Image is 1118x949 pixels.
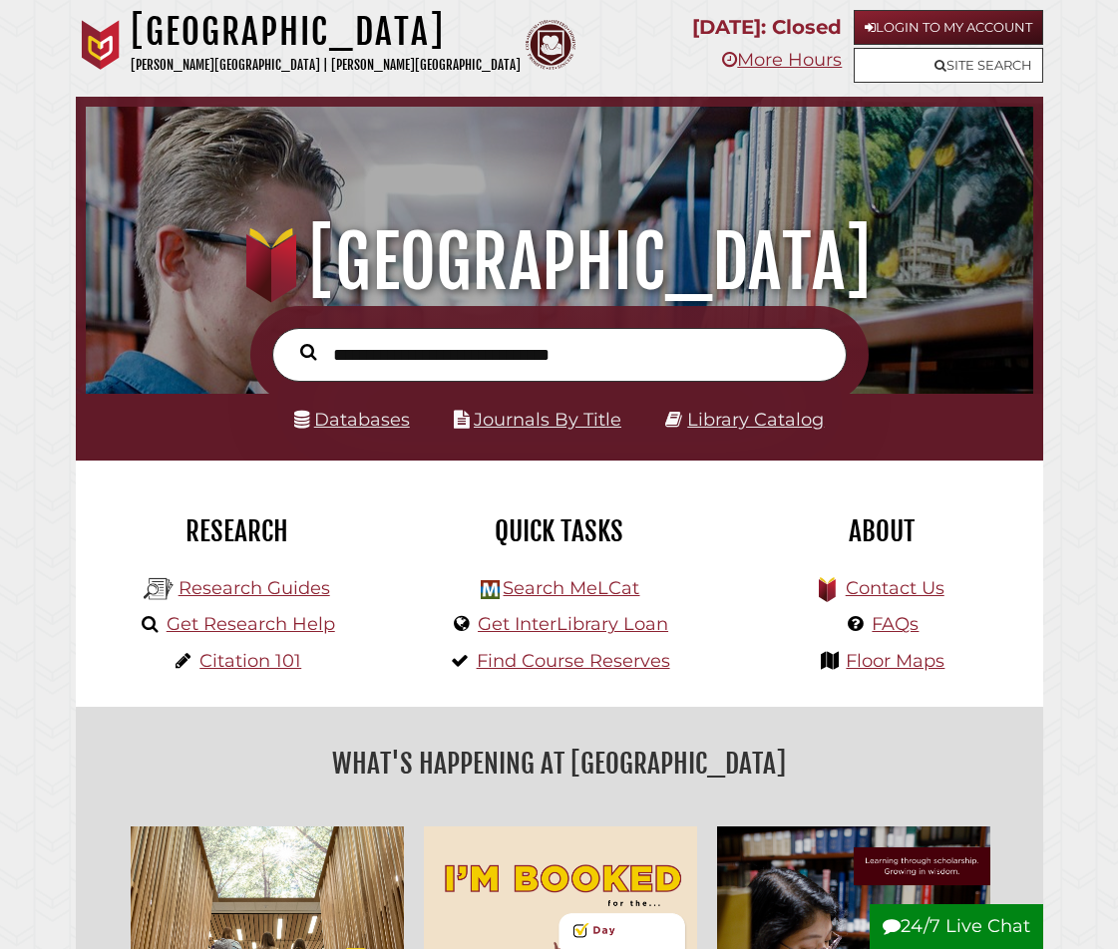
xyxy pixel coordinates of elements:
a: Journals By Title [474,409,621,431]
h1: [GEOGRAPHIC_DATA] [102,218,1015,306]
img: Hekman Library Logo [481,580,500,599]
h2: About [735,514,1027,548]
a: Site Search [854,48,1043,83]
i: Search [300,344,317,362]
a: Get InterLibrary Loan [478,613,668,635]
h1: [GEOGRAPHIC_DATA] [131,10,521,54]
a: More Hours [722,49,842,71]
h2: Quick Tasks [413,514,705,548]
a: FAQs [872,613,919,635]
a: Login to My Account [854,10,1043,45]
a: Library Catalog [687,409,824,431]
h2: What's Happening at [GEOGRAPHIC_DATA] [91,741,1028,787]
a: Contact Us [846,577,944,599]
a: Citation 101 [199,650,301,672]
a: Floor Maps [846,650,944,672]
h2: Research [91,514,383,548]
img: Hekman Library Logo [144,574,174,604]
button: Search [290,340,327,366]
img: Calvin Theological Seminary [526,20,575,70]
p: [PERSON_NAME][GEOGRAPHIC_DATA] | [PERSON_NAME][GEOGRAPHIC_DATA] [131,54,521,77]
p: [DATE]: Closed [692,10,842,45]
a: Search MeLCat [503,577,639,599]
a: Get Research Help [167,613,335,635]
img: Calvin University [76,20,126,70]
a: Find Course Reserves [477,650,670,672]
a: Databases [294,409,410,431]
a: Research Guides [179,577,330,599]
